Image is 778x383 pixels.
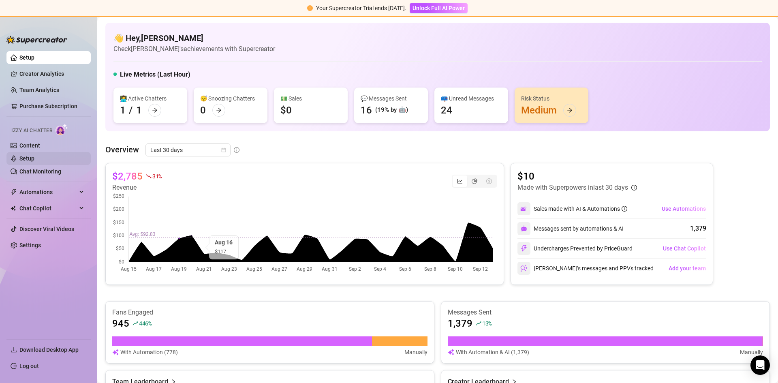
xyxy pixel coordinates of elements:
article: Check [PERSON_NAME]'s achievements with Supercreator [113,44,275,54]
article: $2,785 [112,170,143,183]
div: 💬 Messages Sent [361,94,421,103]
span: Download Desktop App [19,347,79,353]
article: With Automation (778) [120,348,178,357]
div: 1,379 [690,224,706,233]
button: Use Chat Copilot [663,242,706,255]
span: line-chart [457,178,463,184]
span: info-circle [631,185,637,190]
div: $0 [280,104,292,117]
img: svg%3e [520,205,528,212]
div: 16 [361,104,372,117]
div: Open Intercom Messenger [750,355,770,375]
img: logo-BBDzfeDw.svg [6,36,67,44]
span: info-circle [234,147,239,153]
span: Unlock Full AI Power [413,5,465,11]
span: rise [133,321,138,326]
span: info-circle [622,206,627,212]
span: exclamation-circle [307,5,313,11]
a: Settings [19,242,41,248]
a: Creator Analytics [19,67,84,80]
span: Use Chat Copilot [663,245,706,252]
article: Manually [740,348,763,357]
a: Content [19,142,40,149]
span: Use Automations [662,205,706,212]
img: svg%3e [112,348,119,357]
span: Your Supercreator Trial ends [DATE]. [316,5,406,11]
img: svg%3e [520,245,528,252]
article: Overview [105,143,139,156]
span: Add your team [669,265,706,272]
span: rise [476,321,481,326]
div: 📪 Unread Messages [441,94,502,103]
div: 1 [136,104,142,117]
img: svg%3e [448,348,454,357]
div: 💵 Sales [280,94,341,103]
div: 24 [441,104,452,117]
div: Undercharges Prevented by PriceGuard [517,242,633,255]
a: Team Analytics [19,87,59,93]
img: svg%3e [521,225,527,232]
span: 446 % [139,319,152,327]
article: Manually [404,348,427,357]
span: thunderbolt [11,189,17,195]
article: 1,379 [448,317,472,330]
a: Purchase Subscription [19,100,84,113]
div: 0 [200,104,206,117]
button: Add your team [668,262,706,275]
span: arrow-right [216,107,222,113]
div: Risk Status [521,94,582,103]
img: svg%3e [520,265,528,272]
span: arrow-right [152,107,158,113]
span: fall [146,173,152,179]
img: Chat Copilot [11,205,16,211]
span: download [11,347,17,353]
article: With Automation & AI (1,379) [456,348,529,357]
article: $10 [517,170,637,183]
span: 13 % [482,319,492,327]
span: arrow-right [567,107,573,113]
a: Log out [19,363,39,369]
button: Unlock Full AI Power [410,3,468,13]
div: Messages sent by automations & AI [517,222,624,235]
button: Use Automations [661,202,706,215]
span: pie-chart [472,178,477,184]
div: 👩‍💻 Active Chatters [120,94,181,103]
span: Chat Copilot [19,202,77,215]
div: 😴 Snoozing Chatters [200,94,261,103]
a: Chat Monitoring [19,168,61,175]
div: 1 [120,104,126,117]
a: Setup [19,54,34,61]
div: (19% by 🤖) [375,105,408,115]
h4: 👋 Hey, [PERSON_NAME] [113,32,275,44]
span: dollar-circle [486,178,492,184]
div: Sales made with AI & Automations [534,204,627,213]
img: AI Chatter [56,124,68,135]
span: 31 % [152,172,162,180]
div: [PERSON_NAME]’s messages and PPVs tracked [517,262,654,275]
span: Izzy AI Chatter [11,127,52,135]
span: Automations [19,186,77,199]
span: Last 30 days [150,144,226,156]
h5: Live Metrics (Last Hour) [120,70,190,79]
article: Made with Superpowers in last 30 days [517,183,628,193]
span: calendar [221,148,226,152]
article: 945 [112,317,129,330]
a: Setup [19,155,34,162]
a: Discover Viral Videos [19,226,74,232]
a: Unlock Full AI Power [410,5,468,11]
article: Revenue [112,183,162,193]
article: Messages Sent [448,308,763,317]
div: segmented control [452,175,497,188]
article: Fans Engaged [112,308,427,317]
